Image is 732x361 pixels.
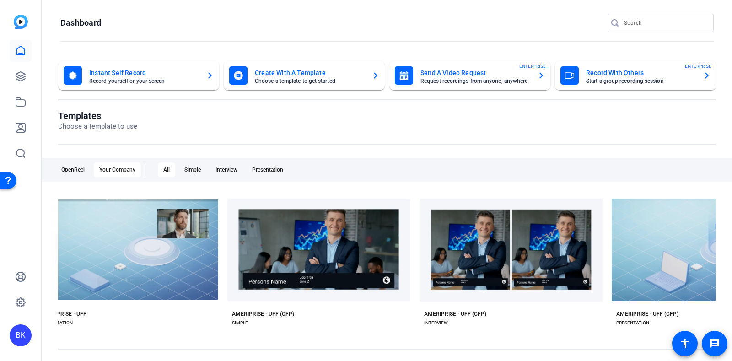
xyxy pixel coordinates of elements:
[679,338,690,349] mat-icon: accessibility
[158,162,175,177] div: All
[420,78,530,84] mat-card-subtitle: Request recordings from anyone, anywhere
[424,319,448,327] div: INTERVIEW
[60,17,101,28] h1: Dashboard
[210,162,243,177] div: Interview
[89,67,199,78] mat-card-title: Instant Self Record
[586,78,696,84] mat-card-subtitle: Start a group recording session
[255,78,365,84] mat-card-subtitle: Choose a template to get started
[616,310,678,318] div: AMERIPRISE - UFF (CFP)
[58,110,137,121] h1: Templates
[247,162,289,177] div: Presentation
[94,162,141,177] div: Your Company
[685,63,711,70] span: ENTERPRISE
[179,162,206,177] div: Simple
[255,67,365,78] mat-card-title: Create With A Template
[58,61,219,90] button: Instant Self RecordRecord yourself or your screen
[519,63,546,70] span: ENTERPRISE
[389,61,550,90] button: Send A Video RequestRequest recordings from anyone, anywhereENTERPRISE
[616,319,649,327] div: PRESENTATION
[624,17,706,28] input: Search
[40,310,86,318] div: AMERIPRISE - UFF
[586,67,696,78] mat-card-title: Record With Others
[224,61,385,90] button: Create With A TemplateChoose a template to get started
[89,78,199,84] mat-card-subtitle: Record yourself or your screen
[232,310,294,318] div: AMERIPRISE - UFF (CFP)
[58,121,137,132] p: Choose a template to use
[232,319,248,327] div: SIMPLE
[424,310,486,318] div: AMERIPRISE - UFF (CFP)
[555,61,716,90] button: Record With OthersStart a group recording sessionENTERPRISE
[10,324,32,346] div: BK
[56,162,90,177] div: OpenReel
[709,338,720,349] mat-icon: message
[14,15,28,29] img: blue-gradient.svg
[420,67,530,78] mat-card-title: Send A Video Request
